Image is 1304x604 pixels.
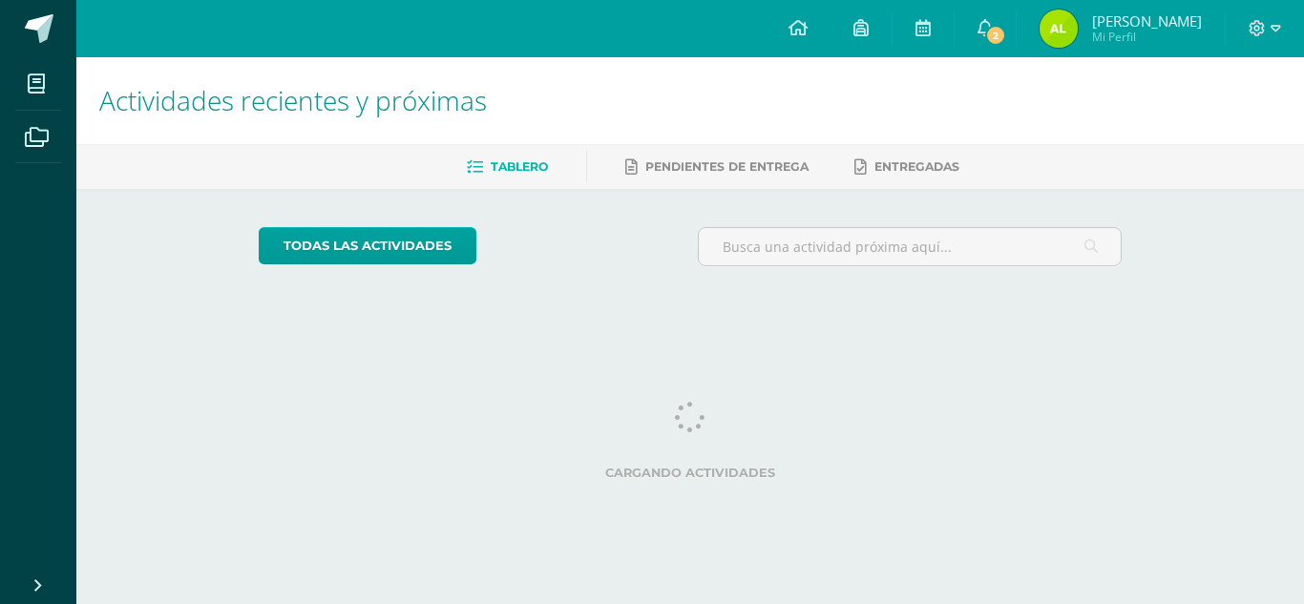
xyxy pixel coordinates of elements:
span: 2 [985,25,1006,46]
span: Actividades recientes y próximas [99,82,487,118]
a: Entregadas [854,152,959,182]
span: Mi Perfil [1092,29,1202,45]
span: Tablero [491,159,548,174]
span: Entregadas [874,159,959,174]
a: todas las Actividades [259,227,476,264]
input: Busca una actividad próxima aquí... [699,228,1122,265]
img: ea357653897c3a52a2c3a36c1ed00e9f.png [1040,10,1078,48]
span: Pendientes de entrega [645,159,809,174]
span: [PERSON_NAME] [1092,11,1202,31]
label: Cargando actividades [259,466,1123,480]
a: Tablero [467,152,548,182]
a: Pendientes de entrega [625,152,809,182]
